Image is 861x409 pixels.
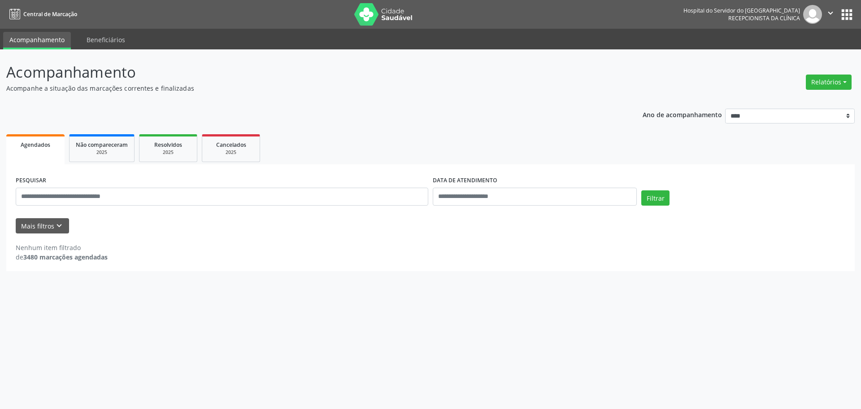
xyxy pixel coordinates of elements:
div: de [16,252,108,262]
div: Hospital do Servidor do [GEOGRAPHIC_DATA] [683,7,800,14]
label: DATA DE ATENDIMENTO [433,174,497,188]
div: 2025 [209,149,253,156]
span: Resolvidos [154,141,182,149]
button: Mais filtroskeyboard_arrow_down [16,218,69,234]
button: apps [839,7,855,22]
p: Acompanhamento [6,61,600,84]
i: keyboard_arrow_down [54,221,64,231]
a: Beneficiários [80,32,131,48]
span: Cancelados [216,141,246,149]
label: PESQUISAR [16,174,46,188]
button: Filtrar [641,190,670,206]
button: Relatórios [806,75,852,90]
div: Nenhum item filtrado [16,243,108,252]
p: Ano de acompanhamento [643,109,722,120]
button:  [822,5,839,24]
div: 2025 [76,149,128,156]
div: 2025 [146,149,191,156]
span: Agendados [21,141,50,149]
span: Recepcionista da clínica [728,14,800,22]
strong: 3480 marcações agendadas [23,253,108,261]
span: Central de Marcação [23,10,77,18]
a: Central de Marcação [6,7,77,22]
span: Não compareceram [76,141,128,149]
p: Acompanhe a situação das marcações correntes e finalizadas [6,84,600,93]
a: Acompanhamento [3,32,71,49]
i:  [826,8,835,18]
img: img [803,5,822,24]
